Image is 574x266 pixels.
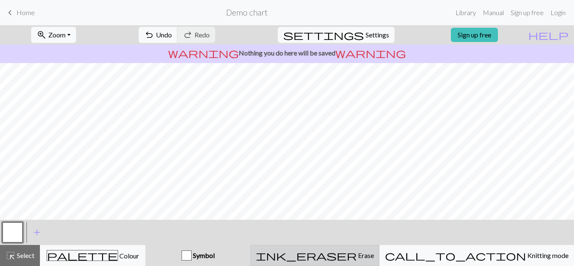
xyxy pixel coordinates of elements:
span: zoom_in [37,29,47,41]
button: Undo [139,27,178,43]
span: Colour [118,252,139,260]
a: Home [5,5,35,20]
a: Sign up free [451,28,498,42]
span: warning [168,47,239,59]
span: Symbol [192,251,215,259]
a: Manual [479,4,507,21]
p: Nothing you do here will be saved [3,48,571,58]
button: Knitting mode [379,245,574,266]
span: undo [144,29,154,41]
span: call_to_action [385,250,526,261]
span: Undo [156,31,172,39]
span: add [32,226,42,238]
span: Select [16,251,34,259]
a: Sign up free [507,4,547,21]
span: help [528,29,569,41]
span: Erase [357,251,374,259]
a: Library [452,4,479,21]
span: Settings [366,30,389,40]
span: Knitting mode [526,251,569,259]
a: Login [547,4,569,21]
span: keyboard_arrow_left [5,7,15,18]
button: Symbol [145,245,250,266]
span: Zoom [48,31,66,39]
span: warning [335,47,406,59]
button: Zoom [31,27,76,43]
span: highlight_alt [5,250,16,261]
button: Colour [40,245,145,266]
span: settings [283,29,364,41]
span: ink_eraser [256,250,357,261]
span: Home [16,8,35,16]
button: Erase [250,245,379,266]
span: palette [47,250,118,261]
h2: Demo chart [226,8,268,17]
i: Settings [283,30,364,40]
button: SettingsSettings [278,27,395,43]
